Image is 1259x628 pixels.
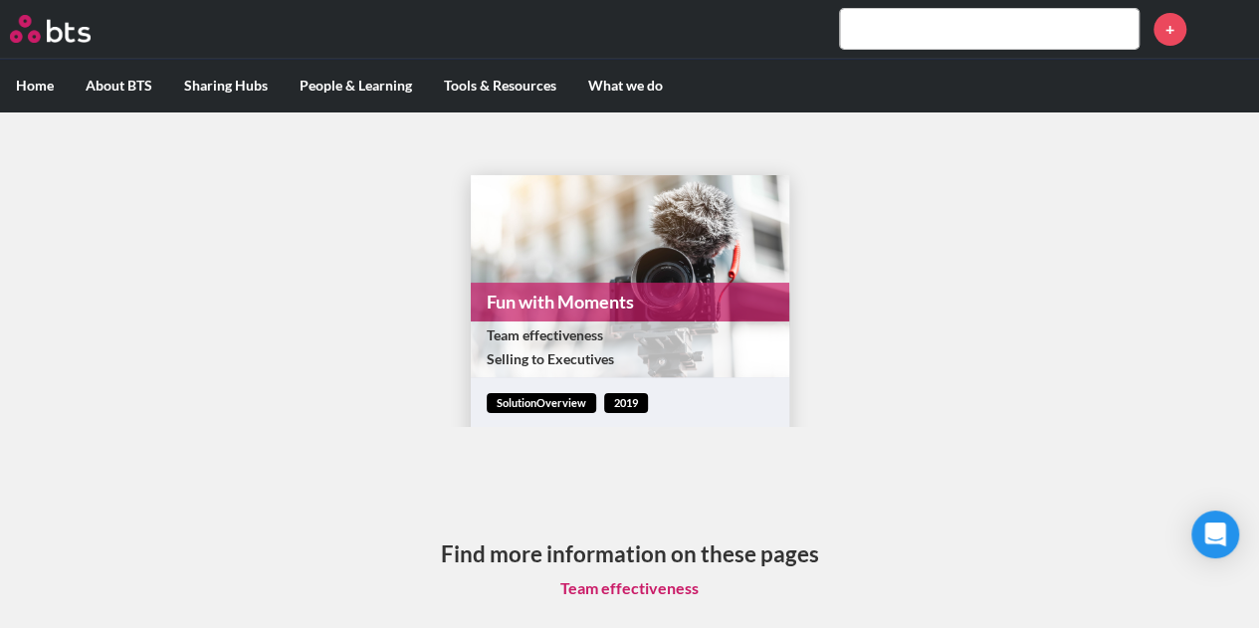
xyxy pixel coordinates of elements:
img: BTS Logo [10,15,91,43]
a: Profile [1201,5,1249,53]
label: People & Learning [284,60,428,111]
a: + [1154,13,1186,46]
span: 2019 [604,393,648,414]
a: Go home [10,15,127,43]
span: solutionOverview [487,393,596,414]
img: Jaewon Kim [1201,5,1249,53]
label: What we do [572,60,679,111]
a: Fun with Moments [471,283,789,321]
label: Sharing Hubs [168,60,284,111]
div: Open Intercom Messenger [1191,511,1239,558]
a: Team effectiveness [544,569,715,607]
span: Team effectiveness [487,325,769,345]
span: Selling to Executives [487,349,769,369]
label: About BTS [70,60,168,111]
h3: Find more information on these pages [441,538,819,569]
label: Tools & Resources [428,60,572,111]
